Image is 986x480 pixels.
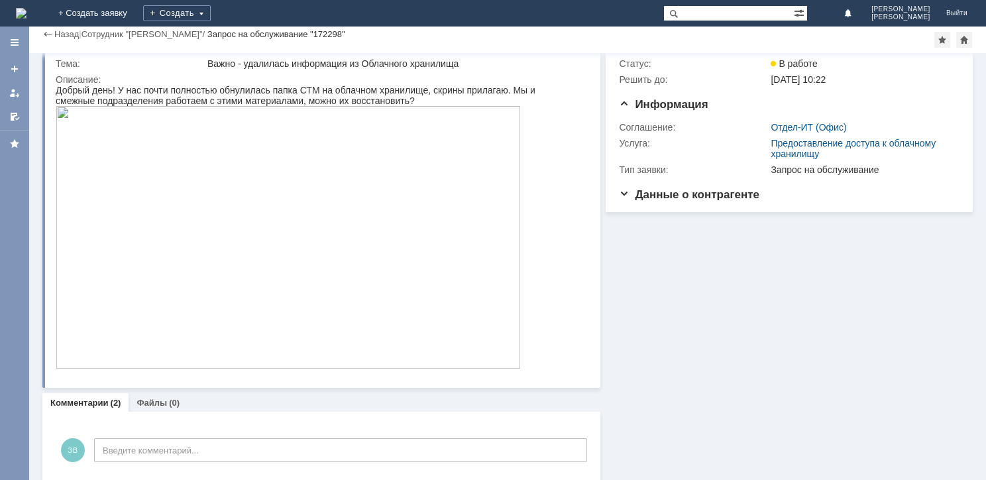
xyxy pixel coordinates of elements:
[16,8,27,19] img: logo
[771,122,846,133] a: Отдел-ИТ (Офис)
[16,8,27,19] a: Перейти на домашнюю страницу
[82,29,203,39] a: Сотрудник "[PERSON_NAME]"
[143,5,211,21] div: Создать
[619,58,768,69] div: Статус:
[771,74,826,85] span: [DATE] 10:22
[871,13,930,21] span: [PERSON_NAME]
[619,188,759,201] span: Данные о контрагенте
[169,398,180,408] div: (0)
[619,98,708,111] span: Информация
[956,32,972,48] div: Сделать домашней страницей
[4,82,25,103] a: Мои заявки
[4,106,25,127] a: Мои согласования
[56,58,205,69] div: Тема:
[619,164,768,175] div: Тип заявки:
[871,5,930,13] span: [PERSON_NAME]
[54,29,79,39] a: Назад
[61,438,85,462] span: ЗВ
[771,164,953,175] div: Запрос на обслуживание
[50,398,109,408] a: Комментарии
[207,29,345,39] div: Запрос на обслуживание "172298"
[934,32,950,48] div: Добавить в избранное
[4,58,25,80] a: Создать заявку
[619,138,768,149] div: Услуга:
[111,398,121,408] div: (2)
[794,6,807,19] span: Расширенный поиск
[771,138,936,159] a: Предоставление доступа к облачному хранилищу
[79,29,81,38] div: |
[619,122,768,133] div: Соглашение:
[619,74,768,85] div: Решить до:
[207,58,582,69] div: Важно - удалилась информация из Облачного хранилища
[137,398,167,408] a: Файлы
[56,74,584,85] div: Описание:
[82,29,207,39] div: /
[771,58,817,69] span: В работе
